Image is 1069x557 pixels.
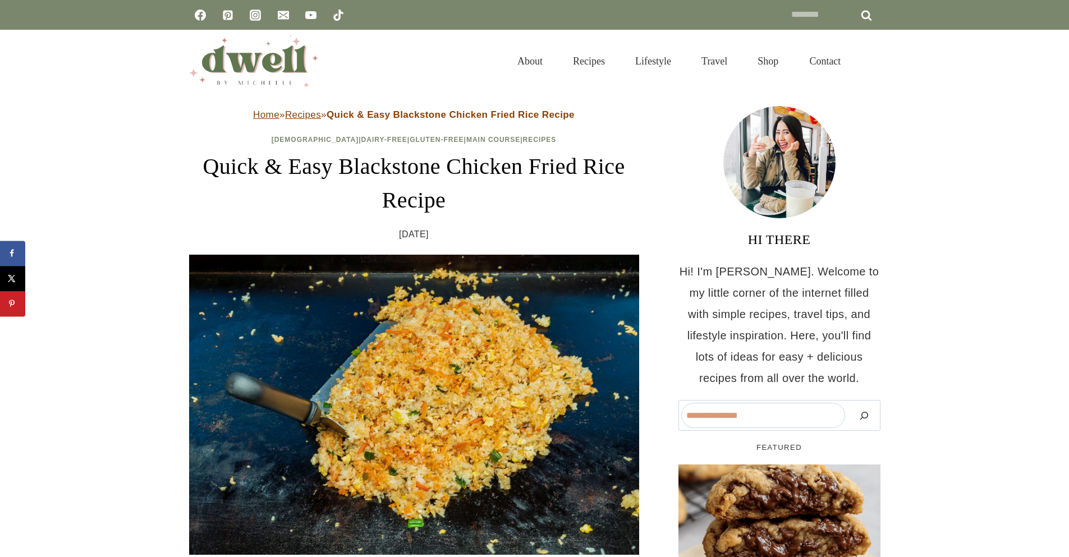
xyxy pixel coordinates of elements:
[678,442,880,453] h5: FEATURED
[502,42,558,81] a: About
[466,136,520,144] a: Main Course
[189,35,318,87] img: DWELL by michelle
[678,229,880,250] h3: HI THERE
[285,109,321,120] a: Recipes
[253,109,575,120] span: » »
[410,136,464,144] a: Gluten-Free
[189,150,639,217] h1: Quick & Easy Blackstone Chicken Fried Rice Recipe
[794,42,856,81] a: Contact
[272,136,359,144] a: [DEMOGRAPHIC_DATA]
[558,42,620,81] a: Recipes
[361,136,407,144] a: Dairy-Free
[523,136,557,144] a: Recipes
[253,109,279,120] a: Home
[244,4,267,26] a: Instagram
[861,52,880,71] button: View Search Form
[189,4,212,26] a: Facebook
[686,42,742,81] a: Travel
[327,109,575,120] strong: Quick & Easy Blackstone Chicken Fried Rice Recipe
[678,261,880,389] p: Hi! I'm [PERSON_NAME]. Welcome to my little corner of the internet filled with simple recipes, tr...
[327,4,350,26] a: TikTok
[502,42,855,81] nav: Primary Navigation
[300,4,322,26] a: YouTube
[217,4,239,26] a: Pinterest
[272,4,295,26] a: Email
[189,255,639,555] img: fried rice on a blackstone
[399,226,429,243] time: [DATE]
[620,42,686,81] a: Lifestyle
[272,136,557,144] span: | | | |
[742,42,793,81] a: Shop
[851,403,878,428] button: Search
